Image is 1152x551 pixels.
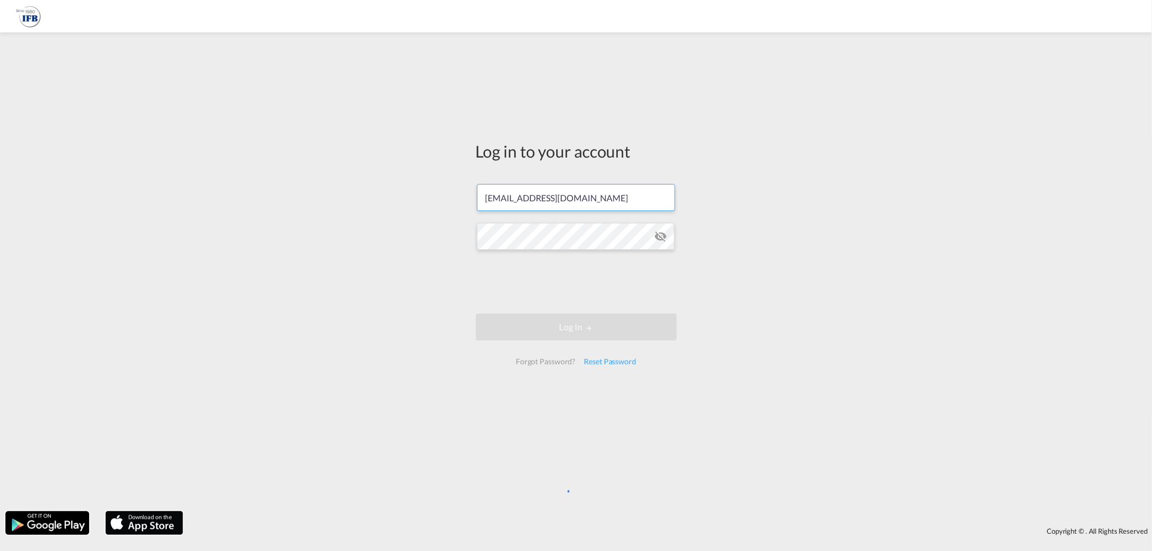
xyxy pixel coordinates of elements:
[16,4,41,29] img: 2b726980256c11eeaa87296e05903fd5.png
[476,314,677,341] button: LOGIN
[477,184,675,211] input: Enter email/phone number
[476,140,677,162] div: Log in to your account
[104,510,184,536] img: apple.png
[654,230,667,243] md-icon: icon-eye-off
[494,261,658,303] iframe: reCAPTCHA
[4,510,90,536] img: google.png
[511,352,580,371] div: Forgot Password?
[188,522,1152,540] div: Copyright © . All Rights Reserved
[580,352,641,371] div: Reset Password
